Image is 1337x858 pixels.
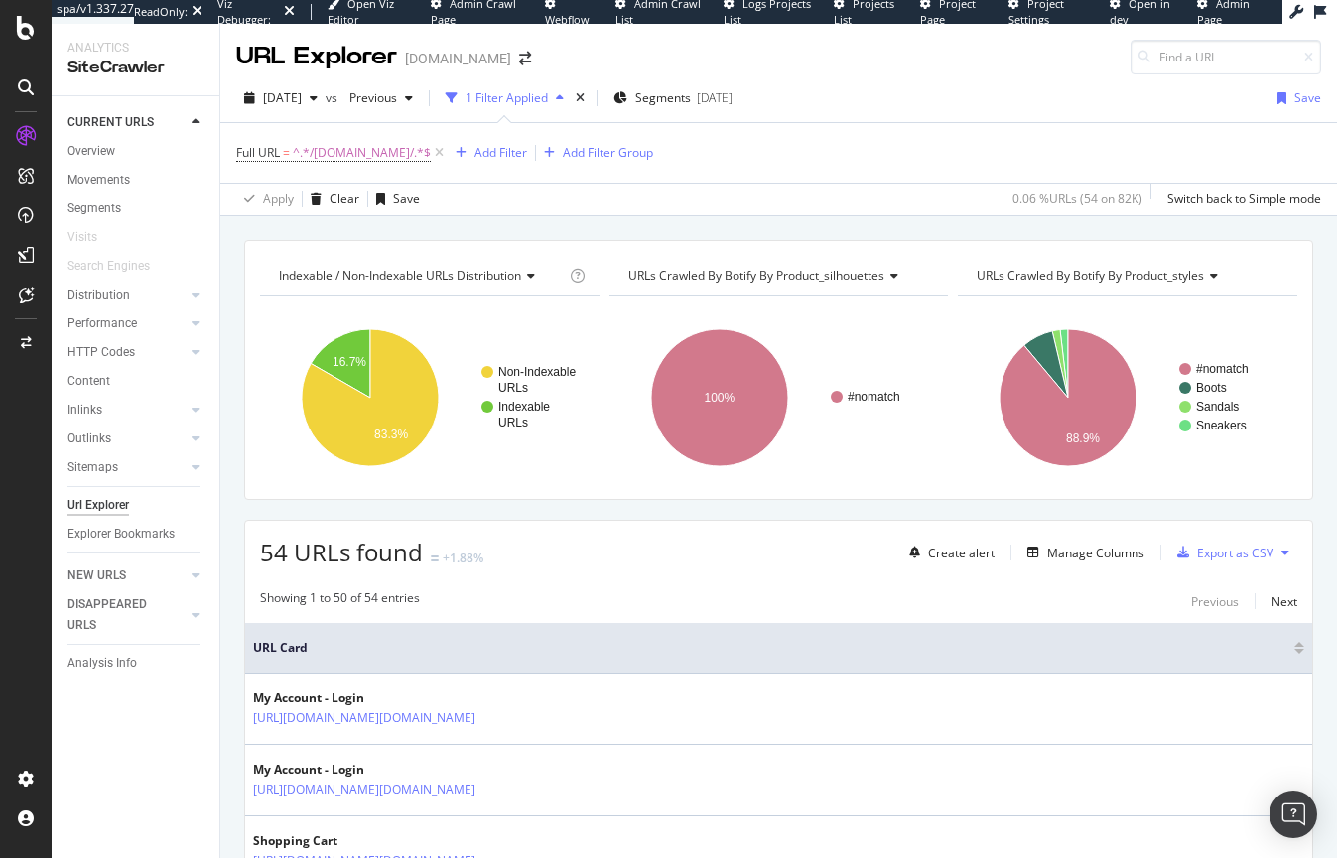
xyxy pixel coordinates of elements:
button: Switch back to Simple mode [1159,184,1321,215]
div: Shopping Cart [253,832,562,850]
div: Add Filter [474,144,527,161]
a: Analysis Info [67,653,205,674]
div: My Account - Login [253,761,562,779]
div: HTTP Codes [67,342,135,363]
text: 83.3% [374,428,408,441]
button: Manage Columns [1019,541,1144,564]
a: Distribution [67,285,186,306]
span: URLs Crawled By Botify By product_styles [977,267,1204,284]
div: CURRENT URLS [67,112,154,133]
a: Segments [67,198,205,219]
text: 16.7% [333,355,366,369]
div: SiteCrawler [67,57,203,79]
a: Overview [67,141,205,162]
div: Explorer Bookmarks [67,524,175,545]
div: Manage Columns [1047,545,1144,561]
span: URLs Crawled By Botify By product_silhouettes [628,267,884,284]
div: Clear [330,190,359,207]
text: 88.9% [1066,431,1100,445]
div: Content [67,371,110,392]
button: Export as CSV [1169,537,1273,568]
div: Next [1271,593,1297,610]
div: Apply [263,190,294,207]
svg: A chart. [260,311,595,484]
div: arrow-right-arrow-left [519,52,531,65]
button: [DATE] [236,82,326,114]
div: NEW URLS [67,565,126,586]
text: URLs [498,416,528,429]
button: Clear [303,184,359,215]
div: [DATE] [697,89,733,106]
a: DISAPPEARED URLS [67,594,186,636]
text: #nomatch [1196,362,1249,376]
h4: URLs Crawled By Botify By product_silhouettes [624,260,931,292]
div: Inlinks [67,400,102,421]
button: 1 Filter Applied [438,82,572,114]
a: Content [67,371,205,392]
text: Non-Indexable [498,365,576,379]
span: vs [326,89,341,106]
div: Export as CSV [1197,545,1273,561]
a: CURRENT URLS [67,112,186,133]
a: Visits [67,227,117,248]
div: DISAPPEARED URLS [67,594,168,636]
a: Inlinks [67,400,186,421]
button: Apply [236,184,294,215]
div: My Account - Login [253,689,562,707]
text: Boots [1196,381,1227,395]
a: Url Explorer [67,495,205,516]
button: Save [1270,82,1321,114]
input: Find a URL [1131,40,1321,74]
div: 0.06 % URLs ( 54 on 82K ) [1012,190,1142,207]
div: Analytics [67,40,203,57]
div: times [572,88,589,108]
button: Add Filter Group [536,141,653,165]
h4: URLs Crawled By Botify By product_styles [973,260,1279,292]
text: 100% [704,391,735,405]
a: [URL][DOMAIN_NAME][DOMAIN_NAME] [253,708,475,728]
button: Add Filter [448,141,527,165]
span: 2025 Sep. 6th [263,89,302,106]
button: Create alert [901,537,995,568]
div: Visits [67,227,97,248]
div: 1 Filter Applied [466,89,548,106]
a: Sitemaps [67,457,186,478]
div: Create alert [928,545,995,561]
div: Outlinks [67,429,111,449]
text: #nomatch [848,390,900,404]
div: Showing 1 to 50 of 54 entries [260,589,420,613]
a: Outlinks [67,429,186,449]
div: Movements [67,170,130,190]
span: = [283,144,290,161]
div: Distribution [67,285,130,306]
div: URL Explorer [236,40,397,73]
span: Segments [635,89,691,106]
span: Webflow [545,12,590,27]
div: Overview [67,141,115,162]
button: Next [1271,589,1297,613]
text: URLs [498,381,528,395]
div: [DOMAIN_NAME] [405,49,511,68]
img: Equal [431,555,439,561]
div: Analysis Info [67,653,137,674]
div: Segments [67,198,121,219]
div: Open Intercom Messenger [1270,791,1317,838]
button: Save [368,184,420,215]
span: 54 URLs found [260,536,423,568]
div: Sitemaps [67,457,118,478]
svg: A chart. [609,311,944,484]
text: Indexable [498,400,550,414]
span: Indexable / Non-Indexable URLs distribution [279,267,521,284]
h4: Indexable / Non-Indexable URLs Distribution [275,260,566,292]
button: Previous [341,82,421,114]
button: Segments[DATE] [605,82,740,114]
button: Previous [1191,589,1239,613]
div: Previous [1191,593,1239,610]
a: NEW URLS [67,565,186,586]
svg: A chart. [958,311,1292,484]
div: ReadOnly: [134,4,188,20]
span: Full URL [236,144,280,161]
